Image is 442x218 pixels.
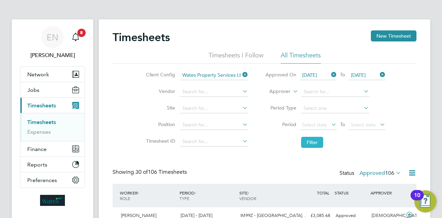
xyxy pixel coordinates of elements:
span: / [137,190,139,196]
span: Select date [302,122,327,128]
span: Emma Newbold [20,51,85,59]
div: PERIOD [178,187,238,205]
div: STATUS [333,187,369,199]
span: To [338,120,347,129]
a: Go to home page [20,195,85,206]
input: Search for... [301,87,369,97]
span: / [194,190,196,196]
div: APPROVER [369,187,405,199]
input: Search for... [180,87,248,97]
span: TOTAL [317,190,329,196]
label: Approved [359,170,401,177]
label: Approved On [265,72,296,78]
label: Period Type [265,105,296,111]
label: Approver [259,88,290,95]
span: / [248,190,249,196]
span: Select date [351,122,376,128]
span: Timesheets [27,102,56,109]
span: To [338,70,347,79]
div: SITE [238,187,297,205]
label: Position [144,121,175,127]
label: Vendor [144,88,175,94]
div: Timesheets [20,113,85,141]
button: Filter [301,137,323,148]
span: Reports [27,161,47,168]
span: 106 [385,170,394,177]
label: Site [144,105,175,111]
input: Search for... [180,104,248,113]
button: Network [20,67,85,82]
input: Search for... [180,137,248,146]
li: All Timesheets [281,51,321,64]
a: Timesheets [27,119,56,125]
span: 8 [77,29,86,37]
button: New Timesheet [371,30,416,41]
span: ROLE [120,196,130,201]
span: [DATE] [351,72,366,78]
span: Network [27,71,49,78]
span: Preferences [27,177,57,183]
button: Finance [20,141,85,157]
div: Status [339,169,403,178]
a: 8 [69,26,83,48]
span: [DATE] [302,72,317,78]
button: Open Resource Center, 10 new notifications [414,190,436,212]
span: 106 Timesheets [135,169,187,176]
span: Jobs [27,87,39,93]
div: 10 [414,195,420,204]
a: EN[PERSON_NAME] [20,26,85,59]
input: Search for... [180,70,248,80]
h2: Timesheets [113,30,170,44]
input: Search for... [180,120,248,130]
span: TYPE [180,196,189,201]
span: EN [47,33,58,42]
label: Client Config [144,72,175,78]
span: Finance [27,146,47,152]
button: Reports [20,157,85,172]
label: Timesheet ID [144,138,175,144]
button: Timesheets [20,98,85,113]
input: Select one [301,104,369,113]
div: Showing [113,169,188,176]
label: Period [265,121,296,127]
li: Timesheets I Follow [209,51,263,64]
div: WORKER [118,187,178,205]
button: Preferences [20,172,85,188]
button: Jobs [20,82,85,97]
img: wates-logo-retina.png [40,195,65,206]
span: VENDOR [239,196,256,201]
a: Expenses [27,129,51,135]
span: 30 of [135,169,148,176]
